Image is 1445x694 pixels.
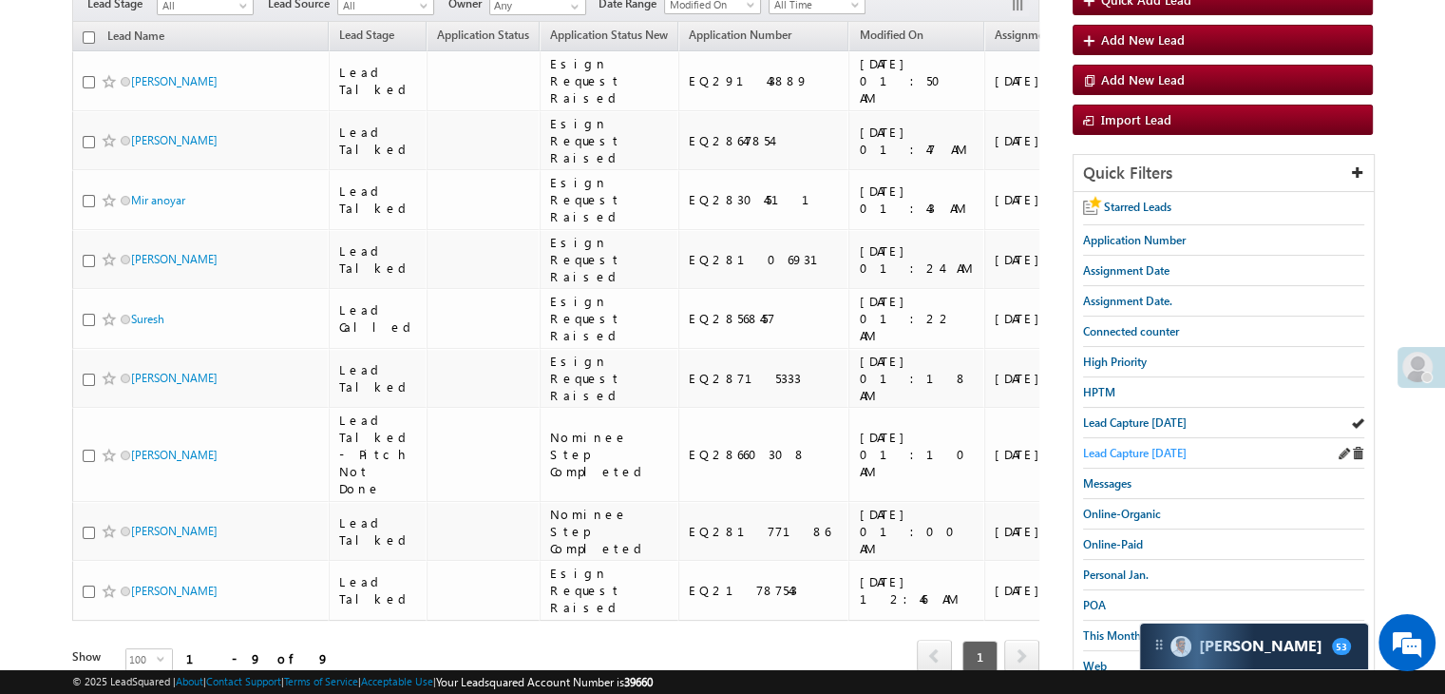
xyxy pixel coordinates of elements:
div: [DATE] 01:10 AM [859,429,976,480]
a: Lead Name [98,26,174,50]
a: Lead Stage [330,25,404,49]
span: HPTM [1083,385,1115,399]
div: carter-dragCarter[PERSON_NAME]53 [1139,623,1369,670]
div: [DATE] 01:47 AM [859,124,976,158]
div: EQ28660308 [689,446,841,463]
div: [DATE] 01:43 AM [859,183,976,217]
a: Modified On [849,25,932,49]
span: Application Status [437,28,529,42]
div: Esign Request Raised [550,174,670,225]
a: Mir anoyar [131,193,185,207]
span: prev [917,640,952,672]
a: Terms of Service [284,675,358,687]
div: Lead Talked - Pitch Not Done [339,412,418,497]
a: [PERSON_NAME] [131,371,218,385]
div: Esign Request Raised [550,293,670,344]
span: Application Number [1083,233,1186,247]
div: Lead Talked [339,514,418,549]
span: select [157,654,172,663]
div: EQ28568457 [689,310,841,327]
div: EQ28715333 [689,370,841,387]
span: Assignment Date. [1083,294,1172,308]
div: Esign Request Raised [550,353,670,404]
span: Online-Paid [1083,537,1143,551]
div: Lead Talked [339,361,418,395]
div: [DATE] [995,310,1083,327]
div: Nominee Step Completed [550,506,670,557]
div: EQ28647854 [689,132,841,149]
a: Application Status New [541,25,677,49]
div: Leave a message [99,100,319,125]
span: Personal Jan. [1083,568,1149,582]
span: 1 [962,641,998,673]
input: Check all records [83,31,95,44]
div: Lead Talked [339,183,418,217]
span: Lead Capture [DATE] [1083,446,1187,460]
span: Assignment Date [995,28,1081,42]
span: Online-Organic [1083,507,1161,521]
span: © 2025 LeadSquared | | | | | [72,673,653,691]
span: Add New Lead [1101,31,1185,48]
div: [DATE] [995,370,1083,387]
div: Lead Called [339,301,418,336]
span: Application Number [689,28,791,42]
span: High Priority [1083,355,1147,369]
span: Assignment Date [1083,263,1169,278]
textarea: Type your message and click 'Submit' [25,176,347,529]
span: next [1004,640,1039,672]
div: [DATE] 01:18 AM [859,353,976,404]
div: Esign Request Raised [550,115,670,166]
div: EQ29143889 [689,72,841,89]
a: [PERSON_NAME] [131,448,218,462]
span: 53 [1332,638,1351,655]
div: Esign Request Raised [550,565,670,616]
img: d_60004797649_company_0_60004797649 [32,100,80,125]
span: Application Status New [550,28,668,42]
span: Web [1083,659,1107,673]
span: 100 [126,649,157,670]
div: Nominee Step Completed [550,429,670,480]
a: About [176,675,203,687]
a: [PERSON_NAME] [131,74,218,88]
a: Contact Support [206,675,281,687]
span: Starred Leads [1104,200,1171,214]
span: Import Lead [1101,111,1171,127]
div: Esign Request Raised [550,55,670,106]
div: [DATE] [995,132,1083,149]
div: Esign Request Raised [550,234,670,285]
div: [DATE] 01:22 AM [859,293,976,344]
div: EQ28106931 [689,251,841,268]
a: [PERSON_NAME] [131,133,218,147]
div: Minimize live chat window [312,10,357,55]
em: Submit [278,546,345,571]
a: [PERSON_NAME] [131,584,218,598]
a: [PERSON_NAME] [131,252,218,266]
a: Application Status [428,25,539,49]
a: Suresh [131,312,164,326]
div: [DATE] [995,72,1083,89]
a: prev [917,642,952,672]
a: next [1004,642,1039,672]
span: Modified On [859,28,922,42]
span: Your Leadsquared Account Number is [436,675,653,689]
div: [DATE] 12:46 AM [859,573,976,607]
span: Messages [1083,476,1131,491]
div: [DATE] 01:50 AM [859,55,976,106]
div: Lead Talked [339,242,418,277]
div: [DATE] [995,582,1083,599]
span: POA [1083,598,1106,612]
div: [DATE] [995,251,1083,268]
div: EQ28304511 [689,191,841,208]
div: Lead Talked [339,64,418,98]
div: [DATE] [995,523,1083,540]
div: [DATE] [995,191,1083,208]
div: Show [72,648,110,665]
a: Application Number [679,25,801,49]
span: Connected counter [1083,324,1179,338]
div: [DATE] 01:00 AM [859,506,976,557]
div: Quick Filters [1074,155,1374,192]
a: [PERSON_NAME] [131,524,218,538]
div: EQ28177186 [689,523,841,540]
span: 39660 [624,675,653,689]
div: Lead Talked [339,124,418,158]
